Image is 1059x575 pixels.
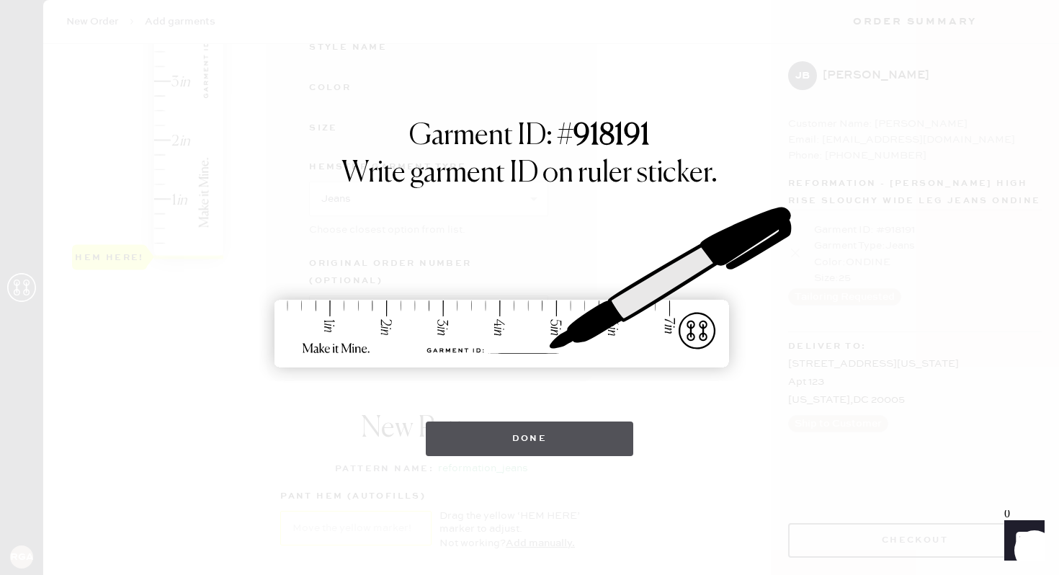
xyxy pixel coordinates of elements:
[259,169,800,407] img: ruler-sticker-sharpie.svg
[991,510,1053,572] iframe: Front Chat
[573,122,650,151] strong: 918191
[426,422,634,456] button: Done
[341,156,718,191] h1: Write garment ID on ruler sticker.
[409,119,650,156] h1: Garment ID: #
